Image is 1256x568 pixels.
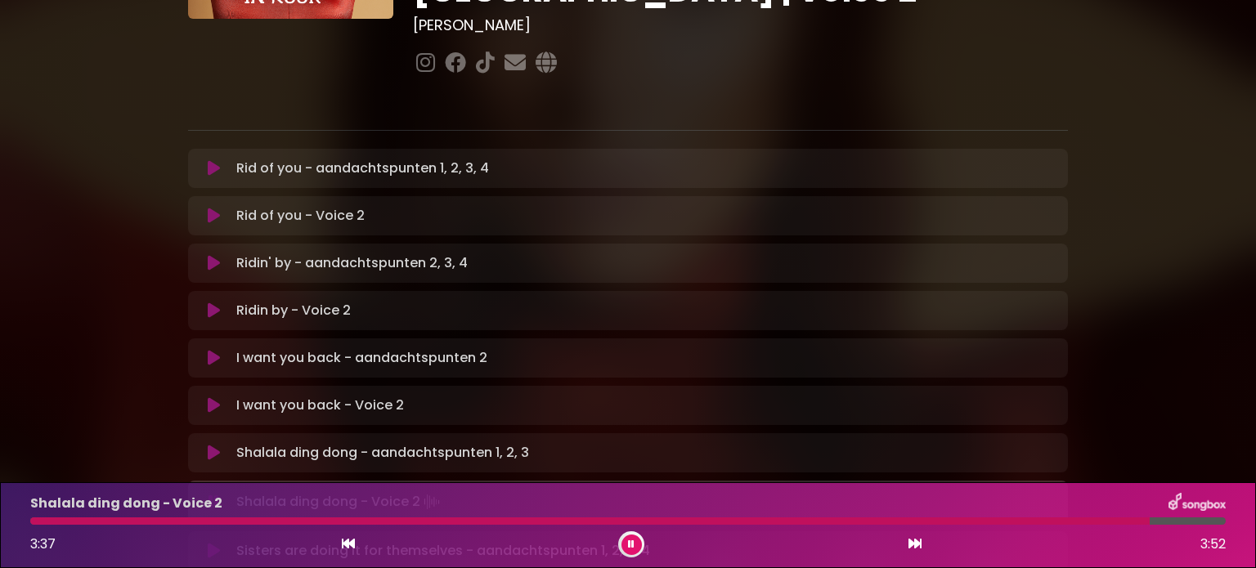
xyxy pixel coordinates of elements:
p: Rid of you - aandachtspunten 1, 2, 3, 4 [236,159,489,178]
p: I want you back - Voice 2 [236,396,404,415]
p: Rid of you - Voice 2 [236,206,365,226]
p: Shalala ding dong - Voice 2 [30,494,222,513]
span: 3:52 [1200,534,1226,554]
p: Ridin' by - aandachtspunten 2, 3, 4 [236,253,468,273]
h3: [PERSON_NAME] [413,16,1068,34]
span: 3:37 [30,534,56,553]
img: songbox-logo-white.png [1169,493,1226,514]
p: I want you back - aandachtspunten 2 [236,348,487,368]
p: Shalala ding dong - aandachtspunten 1, 2, 3 [236,443,529,463]
p: Ridin by - Voice 2 [236,301,351,320]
